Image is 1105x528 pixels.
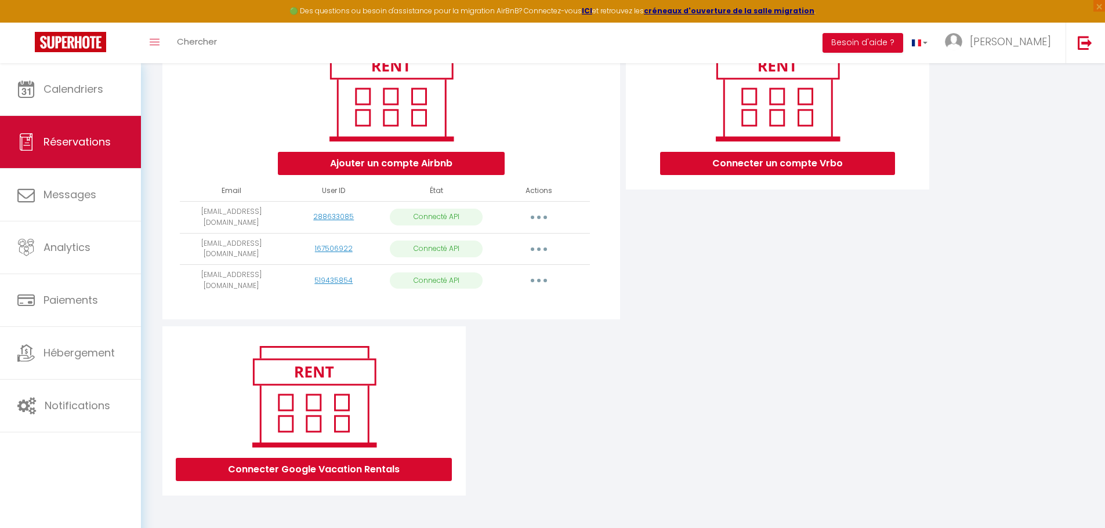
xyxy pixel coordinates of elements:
a: ICI [582,6,592,16]
span: [PERSON_NAME] [970,34,1051,49]
th: Actions [487,181,590,201]
a: créneaux d'ouverture de la salle migration [644,6,814,16]
td: [EMAIL_ADDRESS][DOMAIN_NAME] [180,233,282,265]
span: Chercher [177,35,217,48]
td: [EMAIL_ADDRESS][DOMAIN_NAME] [180,201,282,233]
button: Connecter un compte Vrbo [660,152,895,175]
img: Super Booking [35,32,106,52]
th: Email [180,181,282,201]
img: ... [945,33,962,50]
button: Connecter Google Vacation Rentals [176,458,452,481]
span: Notifications [45,398,110,413]
button: Ajouter un compte Airbnb [278,152,505,175]
th: État [385,181,488,201]
a: 167506922 [315,243,353,253]
button: Ouvrir le widget de chat LiveChat [9,5,44,39]
a: 519435854 [314,275,353,285]
a: 288633085 [313,212,354,221]
span: Analytics [44,240,90,254]
img: rent.png [317,35,465,146]
button: Besoin d'aide ? [823,33,903,53]
p: Connecté API [390,209,483,225]
a: ... [PERSON_NAME] [936,23,1066,63]
th: User ID [282,181,385,201]
td: [EMAIL_ADDRESS][DOMAIN_NAME] [180,265,282,297]
span: Messages [44,187,96,202]
span: Calendriers [44,82,103,96]
img: rent.png [240,341,388,452]
img: logout [1078,35,1092,50]
img: rent.png [704,35,852,146]
p: Connecté API [390,272,483,289]
a: Chercher [168,23,226,63]
span: Paiements [44,293,98,307]
p: Connecté API [390,241,483,257]
span: Hébergement [44,345,115,360]
span: Réservations [44,134,111,149]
